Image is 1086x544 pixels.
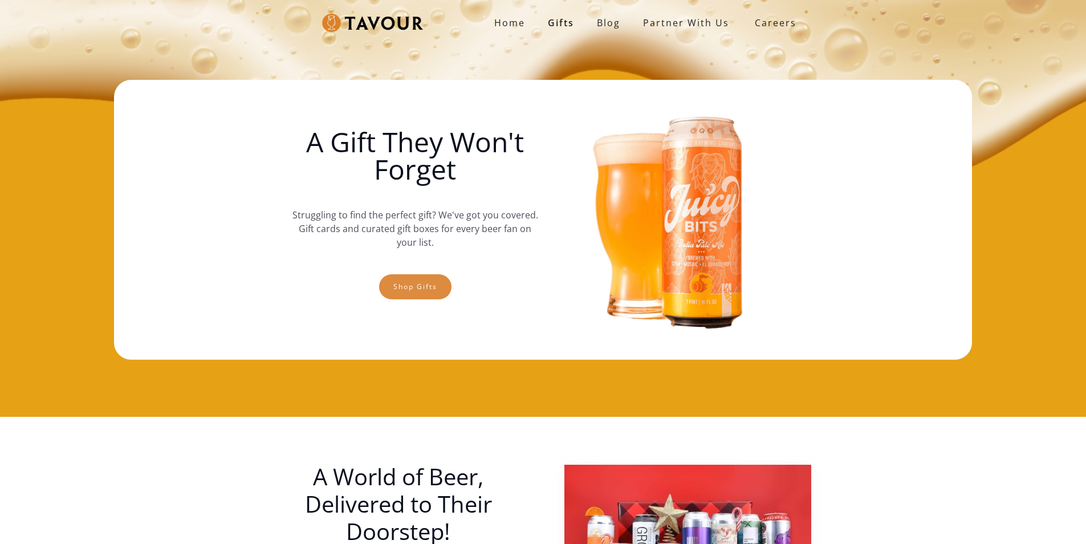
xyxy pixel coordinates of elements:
strong: Careers [755,11,796,34]
h1: A Gift They Won't Forget [292,128,538,183]
strong: Home [494,17,525,29]
a: partner with us [632,11,741,34]
a: Blog [585,11,632,34]
a: Home [483,11,536,34]
p: Struggling to find the perfect gift? We've got you covered. Gift cards and curated gift boxes for... [292,197,538,261]
a: Careers [741,7,805,39]
a: Shop gifts [379,274,452,299]
a: Gifts [536,11,585,34]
